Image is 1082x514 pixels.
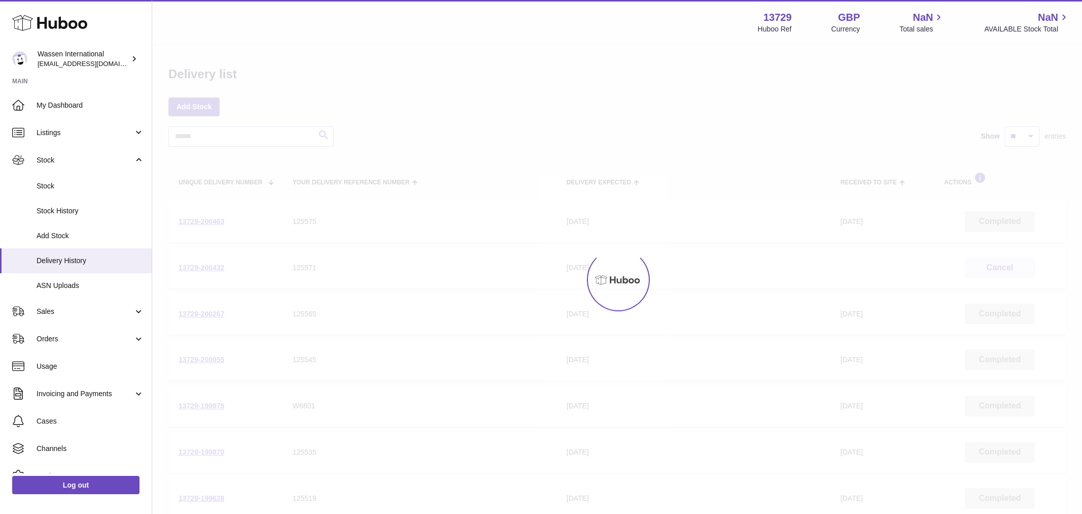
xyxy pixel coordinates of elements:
[984,24,1070,34] span: AVAILABLE Stock Total
[37,389,133,399] span: Invoicing and Payments
[37,471,144,481] span: Settings
[37,334,133,344] span: Orders
[831,24,860,34] div: Currency
[899,11,945,34] a: NaN Total sales
[37,155,133,165] span: Stock
[38,59,149,68] span: [EMAIL_ADDRESS][DOMAIN_NAME]
[763,11,792,24] strong: 13729
[37,231,144,241] span: Add Stock
[37,101,144,110] span: My Dashboard
[12,51,27,67] img: internalAdmin-13729@internal.huboo.com
[37,206,144,216] span: Stock History
[758,24,792,34] div: Huboo Ref
[38,49,129,69] div: Wassen International
[37,307,133,316] span: Sales
[913,11,933,24] span: NaN
[838,11,860,24] strong: GBP
[37,362,144,371] span: Usage
[37,444,144,454] span: Channels
[37,416,144,426] span: Cases
[37,181,144,191] span: Stock
[984,11,1070,34] a: NaN AVAILABLE Stock Total
[1038,11,1058,24] span: NaN
[12,476,139,494] a: Log out
[37,128,133,138] span: Listings
[37,281,144,291] span: ASN Uploads
[899,24,945,34] span: Total sales
[37,256,144,266] span: Delivery History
